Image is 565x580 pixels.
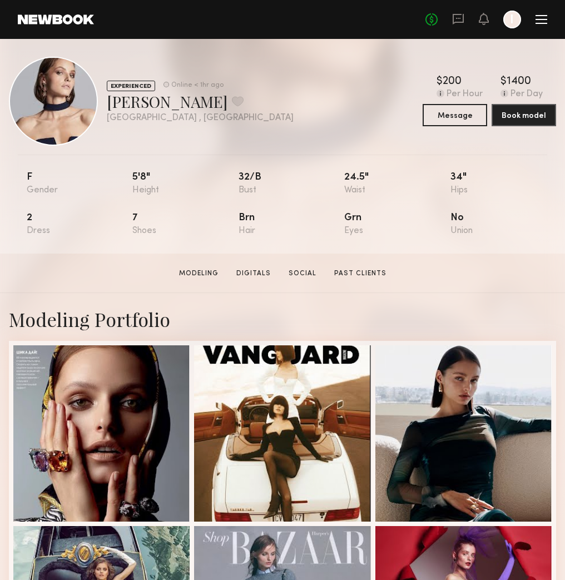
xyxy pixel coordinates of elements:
div: 34" [450,172,556,195]
a: I [503,11,521,28]
div: F [27,172,132,195]
div: EXPERIENCED [107,81,155,91]
div: 2 [27,213,132,236]
div: 5'8" [132,172,238,195]
div: 200 [443,76,462,87]
a: Modeling [175,269,223,279]
div: Per Hour [447,90,483,100]
div: 1400 [507,76,531,87]
div: Modeling Portfolio [9,306,556,332]
div: 24.5" [344,172,450,195]
a: Social [284,269,321,279]
div: [GEOGRAPHIC_DATA] , [GEOGRAPHIC_DATA] [107,113,294,123]
div: Grn [344,213,450,236]
button: Book model [492,104,556,126]
div: No [450,213,556,236]
div: Brn [239,213,344,236]
div: $ [500,76,507,87]
div: Online < 1hr ago [171,82,224,89]
div: 7 [132,213,238,236]
div: 32/b [239,172,344,195]
button: Message [423,104,487,126]
a: Past Clients [330,269,391,279]
div: [PERSON_NAME] [107,91,294,112]
a: Digitals [232,269,275,279]
div: $ [437,76,443,87]
div: Per Day [511,90,543,100]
